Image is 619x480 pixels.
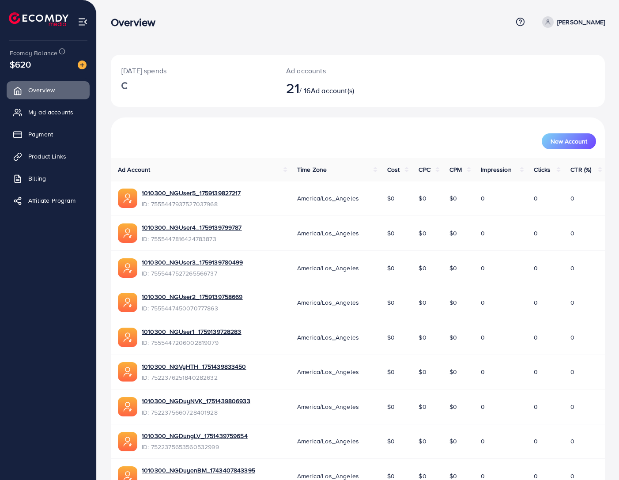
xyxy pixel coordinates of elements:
span: Overview [28,86,55,94]
span: America/Los_Angeles [297,229,359,238]
span: 0 [570,229,574,238]
a: Overview [7,81,90,99]
span: CTR (%) [570,165,591,174]
img: ic-ads-acc.e4c84228.svg [118,189,137,208]
p: [PERSON_NAME] [557,17,605,27]
a: 1010300_NGUser3_1759139780499 [142,258,243,267]
img: ic-ads-acc.e4c84228.svg [118,362,137,382]
span: Time Zone [297,165,327,174]
span: 0 [481,402,485,411]
a: logo [9,12,68,26]
span: $0 [387,333,395,342]
span: America/Los_Angeles [297,402,359,411]
span: America/Los_Angeles [297,264,359,272]
span: 0 [534,264,538,272]
span: $0 [449,402,457,411]
span: 0 [481,264,485,272]
span: $0 [419,229,426,238]
span: $0 [449,264,457,272]
span: $0 [387,264,395,272]
span: 0 [534,229,538,238]
img: image [78,60,87,69]
span: 0 [481,367,485,376]
span: ID: 7522375660728401928 [142,408,250,417]
span: 0 [534,333,538,342]
span: $0 [419,402,426,411]
span: 0 [481,437,485,446]
h2: / 16 [286,79,389,96]
span: 0 [570,333,574,342]
a: My ad accounts [7,103,90,121]
span: $0 [387,229,395,238]
span: 0 [534,402,538,411]
span: America/Los_Angeles [297,333,359,342]
img: menu [78,17,88,27]
span: Ecomdy Balance [10,49,57,57]
a: 1010300_NGVyHTH_1751439833450 [142,362,246,371]
span: 0 [534,367,538,376]
span: Payment [28,130,53,139]
span: 0 [481,298,485,307]
span: 0 [570,194,574,203]
span: 0 [570,437,574,446]
span: New Account [551,138,587,144]
a: Payment [7,125,90,143]
span: 0 [481,229,485,238]
span: Billing [28,174,46,183]
a: Product Links [7,147,90,165]
span: ID: 7522375653560532999 [142,442,248,451]
span: ID: 7522376251840282632 [142,373,246,382]
span: $620 [10,58,31,71]
span: $0 [419,194,426,203]
span: 0 [570,367,574,376]
span: America/Los_Angeles [297,194,359,203]
p: Ad accounts [286,65,389,76]
span: $0 [387,298,395,307]
a: 1010300_NGDuyenBM_1743407843395 [142,466,255,475]
h3: Overview [111,16,162,29]
span: 0 [534,298,538,307]
span: 0 [570,298,574,307]
img: ic-ads-acc.e4c84228.svg [118,258,137,278]
span: $0 [449,298,457,307]
span: 0 [534,194,538,203]
span: ID: 7555447527265566737 [142,269,243,278]
a: [PERSON_NAME] [539,16,605,28]
span: ID: 7555447937527037968 [142,200,241,208]
span: My ad accounts [28,108,73,117]
img: ic-ads-acc.e4c84228.svg [118,328,137,347]
span: America/Los_Angeles [297,298,359,307]
span: 0 [481,194,485,203]
span: $0 [419,333,426,342]
a: 1010300_NGDuyNVK_1751439806933 [142,397,250,405]
span: ID: 7555447206002819079 [142,338,242,347]
a: 1010300_NGUser5_1759139827217 [142,189,241,197]
span: CPC [419,165,430,174]
span: ID: 7555447816424783873 [142,234,242,243]
span: Ad Account [118,165,151,174]
img: ic-ads-acc.e4c84228.svg [118,223,137,243]
span: $0 [449,437,457,446]
span: 0 [570,264,574,272]
span: $0 [419,367,426,376]
img: ic-ads-acc.e4c84228.svg [118,432,137,451]
a: 1010300_NGUser1_1759139728283 [142,327,242,336]
span: 21 [286,78,299,98]
span: $0 [449,333,457,342]
a: 1010300_NGUser4_1759139799787 [142,223,242,232]
span: $0 [449,194,457,203]
span: America/Los_Angeles [297,367,359,376]
button: New Account [542,133,596,149]
span: $0 [387,402,395,411]
span: Clicks [534,165,551,174]
img: ic-ads-acc.e4c84228.svg [118,397,137,416]
span: America/Los_Angeles [297,437,359,446]
img: ic-ads-acc.e4c84228.svg [118,293,137,312]
span: Ad account(s) [311,86,354,95]
span: Affiliate Program [28,196,75,205]
a: 1010300_NGUser2_1759139758669 [142,292,243,301]
span: $0 [387,194,395,203]
p: [DATE] spends [121,65,265,76]
span: Cost [387,165,400,174]
a: 1010300_NGDungLV_1751439759654 [142,431,248,440]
